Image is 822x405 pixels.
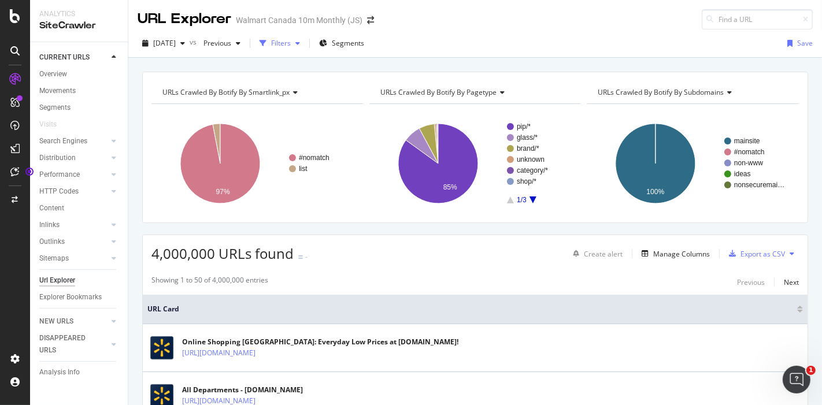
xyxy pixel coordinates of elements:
a: Segments [39,102,120,114]
text: shop/* [517,177,536,185]
span: 2025 Sep. 26th [153,38,176,48]
span: URLs Crawled By Botify By subdomains [598,87,724,97]
button: Previous [199,34,245,53]
a: Url Explorer [39,274,120,287]
text: mainsite [734,137,760,145]
text: 1/3 [517,196,527,204]
div: Analysis Info [39,366,80,378]
button: Filters [255,34,305,53]
a: Inlinks [39,219,108,231]
div: SiteCrawler [39,19,119,32]
text: 85% [443,183,457,191]
div: Previous [737,277,765,287]
button: [DATE] [138,34,190,53]
span: 1 [806,366,816,375]
div: DISAPPEARED URLS [39,332,98,356]
div: - [305,252,308,262]
text: 97% [216,188,230,196]
svg: A chart. [587,113,795,214]
text: pip/* [517,122,531,131]
a: Sitemaps [39,252,108,265]
div: Search Engines [39,135,87,147]
text: brand/* [517,144,539,153]
div: Inlinks [39,219,60,231]
div: Filters [271,38,291,48]
a: Analysis Info [39,366,120,378]
span: Previous [199,38,231,48]
div: NEW URLS [39,315,73,328]
div: Online Shopping [GEOGRAPHIC_DATA]: Everyday Low Prices at [DOMAIN_NAME]! [182,337,458,347]
a: Explorer Bookmarks [39,291,120,303]
span: vs [190,37,199,47]
div: Segments [39,102,71,114]
div: Performance [39,169,80,181]
text: non-www [734,159,763,167]
button: Export as CSV [724,244,785,263]
div: HTTP Codes [39,185,79,198]
a: [URL][DOMAIN_NAME] [182,347,256,359]
a: CURRENT URLS [39,51,108,64]
div: arrow-right-arrow-left [367,16,374,24]
div: Manage Columns [653,249,710,259]
img: Equal [298,255,303,259]
text: 100% [647,188,665,196]
div: Outlinks [39,236,65,248]
a: Performance [39,169,108,181]
button: Create alert [568,244,623,263]
button: Save [783,34,813,53]
div: Explorer Bookmarks [39,291,102,303]
div: All Departments - [DOMAIN_NAME] [182,385,306,395]
a: Search Engines [39,135,108,147]
text: unknown [517,155,545,164]
button: Manage Columns [637,247,710,261]
span: URLs Crawled By Botify By smartlink_px [162,87,290,97]
input: Find a URL [702,9,813,29]
a: Visits [39,118,68,131]
div: Tooltip anchor [24,166,35,177]
div: CURRENT URLS [39,51,90,64]
a: DISAPPEARED URLS [39,332,108,356]
svg: A chart. [151,113,360,214]
h4: URLs Crawled By Botify By smartlink_px [160,83,353,102]
div: Distribution [39,152,76,164]
button: Previous [737,275,765,289]
div: Create alert [584,249,623,259]
div: Content [39,202,64,214]
h4: URLs Crawled By Botify By subdomains [595,83,788,102]
div: Analytics [39,9,119,19]
button: Next [784,275,799,289]
svg: A chart. [369,113,578,214]
span: URL Card [147,304,794,314]
h4: URLs Crawled By Botify By pagetype [378,83,571,102]
text: ideas [734,170,751,178]
a: Outlinks [39,236,108,248]
iframe: Intercom live chat [783,366,810,393]
span: URLs Crawled By Botify By pagetype [380,87,497,97]
span: 4,000,000 URLs found [151,244,294,263]
div: Overview [39,68,67,80]
div: Export as CSV [740,249,785,259]
a: Distribution [39,152,108,164]
div: URL Explorer [138,9,231,29]
button: Segments [314,34,369,53]
text: #nomatch [299,154,329,162]
a: Movements [39,85,120,97]
a: Content [39,202,120,214]
a: NEW URLS [39,315,108,328]
text: list [299,165,308,173]
text: glass/* [517,133,538,142]
text: #nomatch [734,148,765,156]
div: Save [797,38,813,48]
div: Movements [39,85,76,97]
text: nonsecuremai… [734,181,784,189]
span: Segments [332,38,364,48]
img: main image [147,333,176,362]
a: HTTP Codes [39,185,108,198]
div: Walmart Canada 10m Monthly (JS) [236,14,362,26]
a: Overview [39,68,120,80]
div: Url Explorer [39,274,75,287]
div: Visits [39,118,57,131]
